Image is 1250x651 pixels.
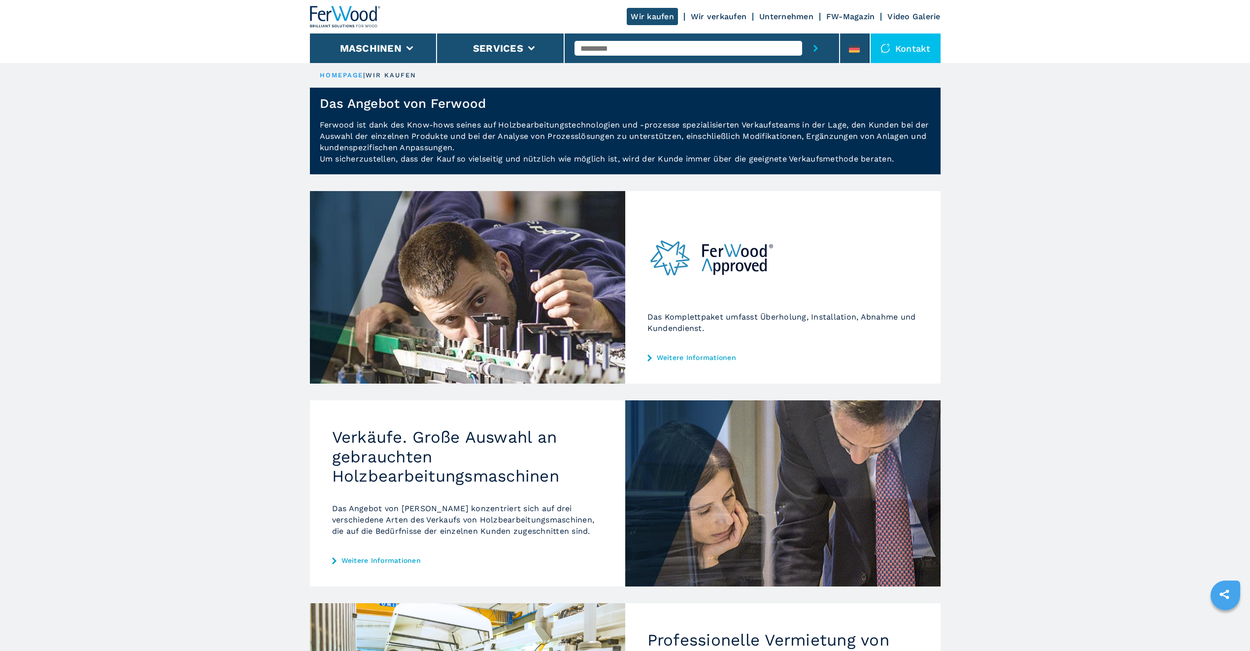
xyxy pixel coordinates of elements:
img: Kontakt [880,43,890,53]
span: | [363,71,365,79]
a: sharethis [1212,582,1237,607]
p: Das Komplettpaket umfasst Überholung, Installation, Abnahme und Kundendienst. [647,311,918,334]
a: Wir verkaufen [691,12,746,21]
p: Ferwood ist dank des Know-hows seines auf Holzbearbeitungstechnologien und -prozesse spezialisier... [310,119,941,174]
a: FW-Magazin [826,12,875,21]
a: HOMEPAGE [320,71,364,79]
h1: Das Angebot von Ferwood [320,96,486,111]
p: Das Angebot von [PERSON_NAME] konzentriert sich auf drei verschiedene Arten des Verkaufs von Holz... [332,503,603,537]
p: wir kaufen [366,71,417,80]
a: Weitere Informationen [332,556,603,564]
button: submit-button [802,33,829,63]
button: Maschinen [340,42,402,54]
a: Unternehmen [759,12,813,21]
img: Ferwood [310,6,381,28]
button: Services [473,42,523,54]
img: Verkäufe. Große Auswahl an gebrauchten Holzbearbeitungsmaschinen [625,400,941,586]
a: Weitere Informationen [647,354,918,361]
a: Video Galerie [887,12,940,21]
h2: Verkäufe. Große Auswahl an gebrauchten Holzbearbeitungsmaschinen [332,427,603,486]
div: Kontakt [871,33,941,63]
a: Wir kaufen [627,8,678,25]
